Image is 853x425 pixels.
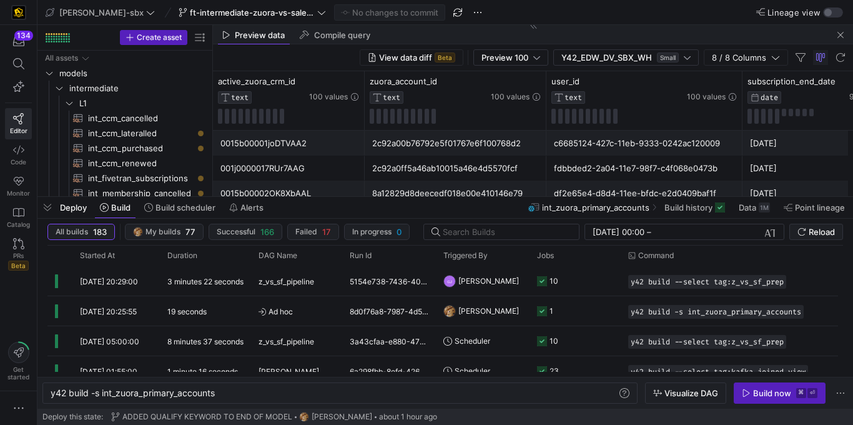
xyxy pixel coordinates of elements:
[42,141,207,156] div: Press SPACE to select this row.
[51,387,215,398] span: y42 build -s int_zuora_primary_accounts
[481,52,528,62] span: Preview 100
[350,251,372,260] span: Run Id
[137,33,182,42] span: Create asset
[56,227,88,236] span: All builds
[42,96,207,111] div: Press SPACE to select this row.
[69,81,205,96] span: intermediate
[631,337,784,346] span: y42 build --select tag:z_vs_sf_prep
[185,227,195,237] span: 77
[108,409,440,425] button: ADDED QUALIFY KEYWORD TO END OF MODELhttps://storage.googleapis.com/y42-prod-data-exchange/images...
[370,76,437,86] span: zuora_account_id
[807,388,817,398] kbd: ⏎
[42,186,207,201] div: Press SPACE to select this row.
[94,197,136,218] button: Build
[7,189,30,197] span: Monitor
[80,307,137,316] span: [DATE] 20:25:55
[687,92,726,101] span: 100 values
[47,224,115,240] button: All builds183
[125,224,204,240] button: https://storage.googleapis.com/y42-prod-data-exchange/images/1Nvl5cecG3s9yuu18pSpZlzl4PBNfpIlp06V...
[342,296,436,326] div: 8d0f76a8-7987-4d51-acf4-0bb077b409f9
[190,7,315,17] span: ft-intermediate-zuora-vs-salesforce-08052025
[712,52,771,62] span: 8 / 8 Columns
[435,52,455,62] span: Beta
[42,412,103,421] span: Deploy this state:
[796,388,806,398] kbd: ⌘
[60,202,87,212] span: Deploy
[554,131,735,156] div: c6685124-427c-11eb-9333-0242ac120009
[372,181,539,206] div: 8a12829d8deecedf018e00e410146e79
[88,156,193,171] span: int_ccm_renewed​​​​​​​​​​
[342,326,436,356] div: 3a43cfaa-e880-47be-b0fa-76094f9d68bc
[231,93,249,102] span: TEXT
[259,327,314,356] span: z_vs_sf_pipeline
[88,111,193,126] span: int_ccm_cancelled​​​​​​​​​​
[342,356,436,386] div: 6a298fbb-8efd-4265-8cf9-af2b81a797c3
[443,275,456,287] div: GJ
[5,202,32,233] a: Catalog
[167,277,244,286] y42-duration: 3 minutes 22 seconds
[554,181,735,206] div: df2e65e4-d8d4-11ee-bfdc-e2d0409baf1f
[42,126,207,141] a: int_ccm_lateralled​​​​​​​​​​
[443,227,569,237] input: Search Builds
[809,227,835,237] span: Reload
[42,156,207,171] a: int_ccm_renewed​​​​​​​​​​
[372,156,539,181] div: 2c92a0ff5a46ab10015a46e4d5570fcf
[235,31,285,39] span: Preview data
[80,277,138,286] span: [DATE] 20:29:00
[299,412,309,422] img: https://storage.googleapis.com/y42-prod-data-exchange/images/1Nvl5cecG3s9yuu18pSpZlzl4PBNfpIlp06V...
[13,252,24,259] span: PRs
[220,156,357,181] div: 001j0000017RUr7AAG
[42,186,207,201] a: int_membership_cancelled​​​​​​​​​​
[167,337,244,346] y42-duration: 8 minutes 37 seconds
[45,54,78,62] div: All assets
[379,52,432,62] span: View data diff
[240,202,264,212] span: Alerts
[593,227,644,237] input: Start datetime
[631,367,806,376] span: y42 build --select tag:kafka_joined_view
[554,156,735,181] div: fdbbded2-2a04-11e7-98f7-c4f068e0473b
[5,171,32,202] a: Monitor
[80,367,137,376] span: [DATE] 01:55:00
[664,388,718,398] span: Visualize DAG
[42,111,207,126] div: Press SPACE to select this row.
[550,356,559,386] div: 23
[80,337,139,346] span: [DATE] 05:00:00
[88,186,193,201] span: int_membership_cancelled​​​​​​​​​​
[167,251,197,260] span: Duration
[551,76,579,86] span: user_id
[139,197,221,218] button: Build scheduler
[42,66,207,81] div: Press SPACE to select this row.
[565,93,582,102] span: TEXT
[59,7,144,17] span: [PERSON_NAME]-sbx
[550,296,553,326] div: 1
[761,93,778,102] span: DATE
[59,66,205,81] span: models
[224,197,269,218] button: Alerts
[550,326,558,356] div: 10
[739,202,756,212] span: Data
[344,224,410,240] button: In progress0
[789,224,843,240] button: Reload
[443,305,456,317] img: https://storage.googleapis.com/y42-prod-data-exchange/images/1Nvl5cecG3s9yuu18pSpZlzl4PBNfpIlp06V...
[795,202,845,212] span: Point lineage
[5,337,32,386] button: Getstarted
[537,251,554,260] span: Jobs
[80,251,115,260] span: Started At
[491,92,530,101] span: 100 values
[322,227,331,237] span: 17
[5,233,32,276] a: PRsBeta
[167,367,238,376] y42-duration: 1 minute 16 seconds
[7,366,29,381] span: Get started
[352,227,392,236] span: In progress
[561,52,652,62] span: Y42_EDW_DV_SBX_WH
[767,7,821,17] span: Lineage view
[88,126,193,141] span: int_ccm_lateralled​​​​​​​​​​
[133,227,143,237] img: https://storage.googleapis.com/y42-prod-data-exchange/images/1Nvl5cecG3s9yuu18pSpZlzl4PBNfpIlp06V...
[397,227,402,237] span: 0
[42,51,207,66] div: Press SPACE to select this row.
[122,412,292,421] span: ADDED QUALIFY KEYWORD TO END OF MODEL
[360,49,463,66] button: View data diffBeta
[664,202,712,212] span: Build history
[145,227,180,236] span: My builds
[12,6,25,19] img: https://storage.googleapis.com/y42-prod-data-exchange/images/uAsz27BndGEK0hZWDFeOjoxA7jCwgK9jE472...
